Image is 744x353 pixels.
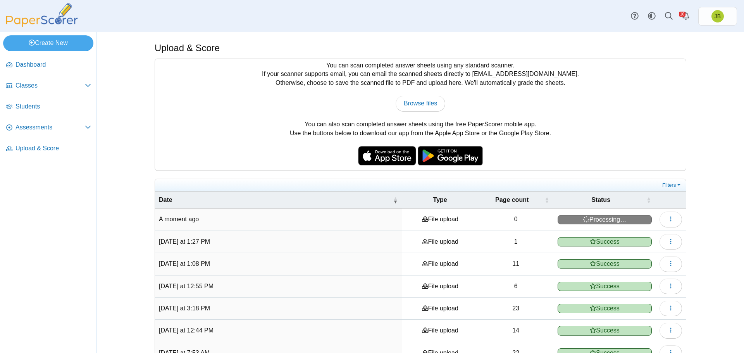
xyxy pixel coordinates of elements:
[393,192,398,208] span: Date : Activate to remove sorting
[558,237,652,246] span: Success
[433,196,447,203] span: Type
[15,60,91,69] span: Dashboard
[15,144,91,153] span: Upload & Score
[478,231,554,253] td: 1
[3,98,94,116] a: Students
[402,320,478,342] td: File upload
[404,100,437,107] span: Browse files
[159,260,210,267] time: Aug 18, 2025 at 1:08 PM
[358,146,416,165] img: apple-store-badge.svg
[159,305,210,312] time: Aug 14, 2025 at 3:18 PM
[711,10,724,22] span: Joel Boyd
[418,146,483,165] img: google-play-badge.png
[478,276,554,298] td: 6
[402,231,478,253] td: File upload
[402,208,478,231] td: File upload
[15,102,91,111] span: Students
[159,196,172,203] span: Date
[3,21,81,28] a: PaperScorer
[3,35,93,51] a: Create New
[3,119,94,137] a: Assessments
[478,298,554,320] td: 23
[677,8,694,25] a: Alerts
[155,41,220,55] h1: Upload & Score
[698,7,737,26] a: Joel Boyd
[159,238,210,245] time: Aug 18, 2025 at 1:27 PM
[478,253,554,275] td: 11
[478,320,554,342] td: 14
[402,276,478,298] td: File upload
[558,282,652,291] span: Success
[3,139,94,158] a: Upload & Score
[544,192,549,208] span: Page count : Activate to sort
[660,181,684,189] a: Filters
[15,81,85,90] span: Classes
[558,304,652,313] span: Success
[3,56,94,74] a: Dashboard
[15,123,85,132] span: Assessments
[155,59,686,170] div: You can scan completed answer sheets using any standard scanner. If your scanner supports email, ...
[159,216,199,222] time: Aug 18, 2025 at 3:19 PM
[3,77,94,95] a: Classes
[715,14,721,19] span: Joel Boyd
[159,327,214,334] time: Aug 14, 2025 at 12:44 PM
[159,283,214,289] time: Aug 18, 2025 at 12:55 PM
[646,192,651,208] span: Status : Activate to sort
[402,298,478,320] td: File upload
[495,196,529,203] span: Page count
[478,208,554,231] td: 0
[591,196,610,203] span: Status
[3,3,81,27] img: PaperScorer
[402,253,478,275] td: File upload
[558,215,652,224] span: Processing…
[558,259,652,269] span: Success
[558,326,652,335] span: Success
[396,96,445,111] a: Browse files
